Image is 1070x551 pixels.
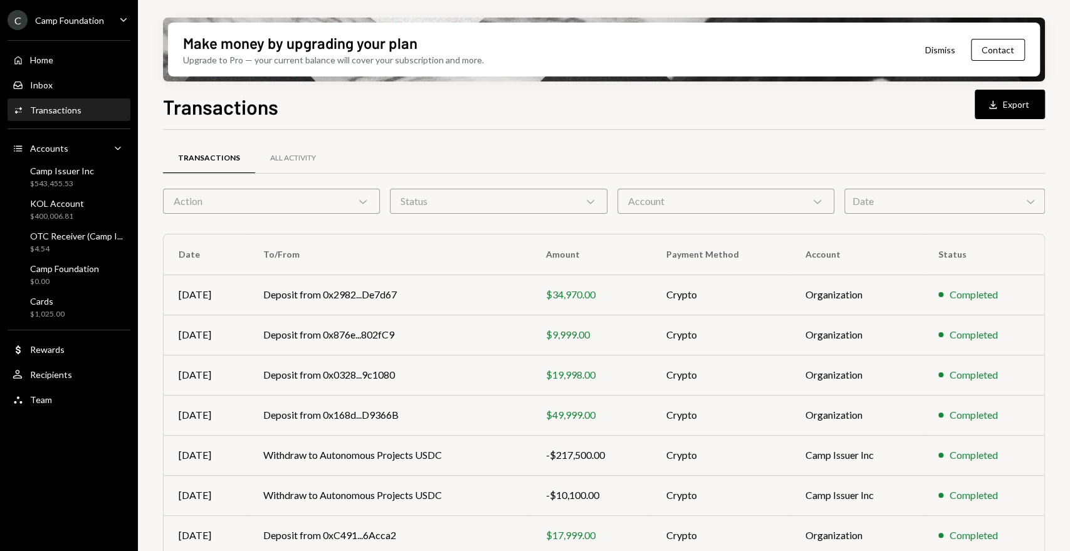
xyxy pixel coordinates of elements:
div: Upgrade to Pro — your current balance will cover your subscription and more. [183,53,484,66]
div: Completed [950,407,998,422]
div: Team [30,394,52,405]
td: Deposit from 0x0328...9c1080 [248,355,530,395]
div: $543,455.53 [30,179,94,189]
div: $4.54 [30,244,123,255]
th: To/From [248,234,530,275]
button: Dismiss [910,35,971,65]
a: All Activity [255,142,331,174]
a: Accounts [8,137,130,159]
a: KOL Account$400,006.81 [8,194,130,224]
div: [DATE] [179,367,233,382]
a: Inbox [8,73,130,96]
a: OTC Receiver (Camp I...$4.54 [8,227,130,257]
a: Transactions [8,98,130,121]
a: Home [8,48,130,71]
td: Deposit from 0x2982...De7d67 [248,275,530,315]
div: [DATE] [179,448,233,463]
div: $17,999.00 [546,528,636,543]
td: Organization [790,355,923,395]
div: $49,999.00 [546,407,636,422]
div: Camp Issuer Inc [30,165,94,176]
div: Completed [950,488,998,503]
div: Cards [30,296,65,307]
div: Camp Foundation [35,15,104,26]
th: Payment Method [651,234,790,275]
div: Accounts [30,143,68,154]
div: $1,025.00 [30,309,65,320]
div: -$217,500.00 [546,448,636,463]
div: Transactions [30,105,81,115]
div: [DATE] [179,327,233,342]
a: Team [8,388,130,411]
div: Transactions [178,153,240,164]
button: Contact [971,39,1025,61]
div: Completed [950,287,998,302]
th: Date [164,234,248,275]
th: Amount [531,234,651,275]
td: Crypto [651,315,790,355]
div: Status [390,189,607,214]
div: Completed [950,367,998,382]
td: Deposit from 0x876e...802fC9 [248,315,530,355]
th: Account [790,234,923,275]
td: Camp Issuer Inc [790,435,923,475]
td: Crypto [651,355,790,395]
div: $9,999.00 [546,327,636,342]
div: OTC Receiver (Camp I... [30,231,123,241]
a: Cards$1,025.00 [8,292,130,322]
td: Deposit from 0x168d...D9366B [248,395,530,435]
td: Crypto [651,475,790,515]
div: $400,006.81 [30,211,84,222]
td: Organization [790,275,923,315]
div: [DATE] [179,407,233,422]
a: Camp Issuer Inc$543,455.53 [8,162,130,192]
div: KOL Account [30,198,84,209]
td: Crypto [651,275,790,315]
div: [DATE] [179,488,233,503]
div: -$10,100.00 [546,488,636,503]
td: Crypto [651,395,790,435]
td: Camp Issuer Inc [790,475,923,515]
button: Export [975,90,1045,119]
div: $34,970.00 [546,287,636,302]
div: Completed [950,448,998,463]
div: Action [163,189,380,214]
div: Completed [950,528,998,543]
th: Status [923,234,1044,275]
td: Organization [790,395,923,435]
div: Completed [950,327,998,342]
div: All Activity [270,153,316,164]
div: $0.00 [30,276,99,287]
div: C [8,10,28,30]
td: Organization [790,315,923,355]
div: Account [617,189,834,214]
div: Rewards [30,344,65,355]
div: $19,998.00 [546,367,636,382]
td: Withdraw to Autonomous Projects USDC [248,475,530,515]
td: Withdraw to Autonomous Projects USDC [248,435,530,475]
a: Recipients [8,363,130,386]
div: Recipients [30,369,72,380]
div: [DATE] [179,287,233,302]
h1: Transactions [163,94,278,119]
a: Transactions [163,142,255,174]
div: Home [30,55,53,65]
div: Make money by upgrading your plan [183,33,417,53]
div: [DATE] [179,528,233,543]
td: Crypto [651,435,790,475]
div: Camp Foundation [30,263,99,274]
div: Date [844,189,1045,214]
div: Inbox [30,80,53,90]
a: Rewards [8,338,130,360]
a: Camp Foundation$0.00 [8,260,130,290]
